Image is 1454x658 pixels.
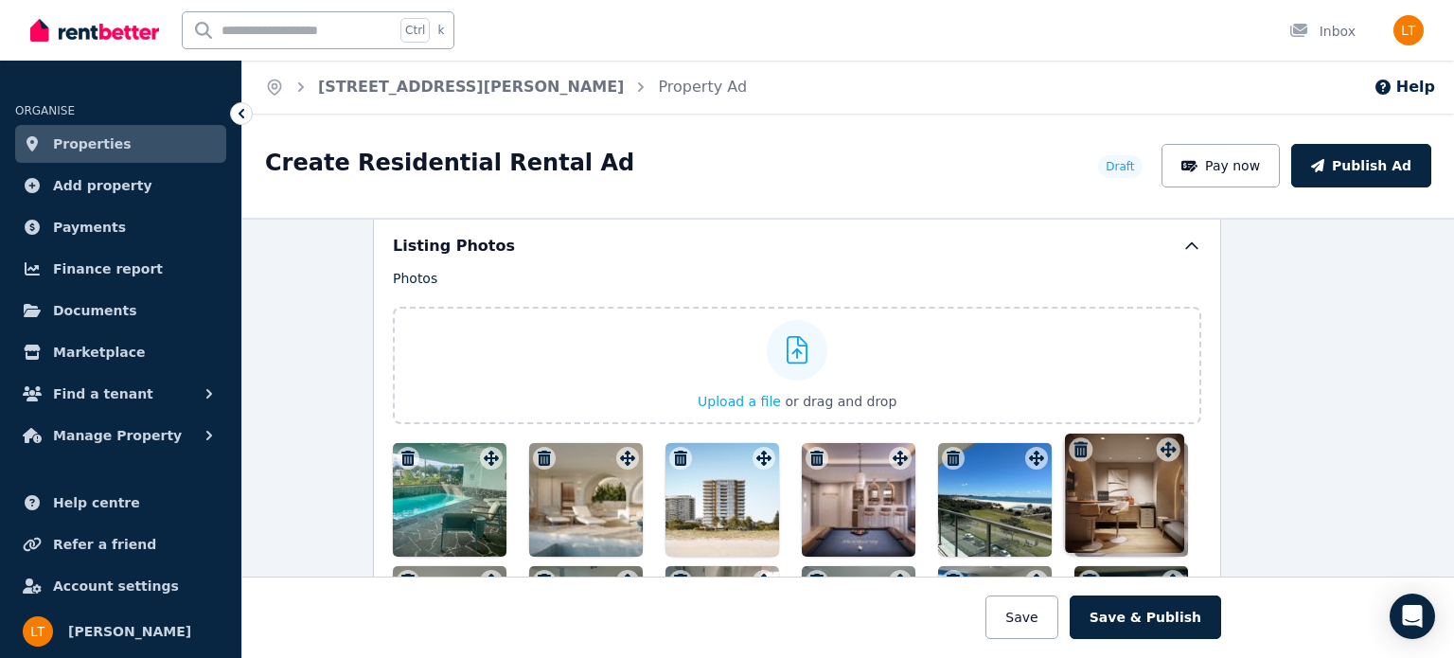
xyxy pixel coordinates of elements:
img: Leanne Taylor [23,616,53,647]
span: k [437,23,444,38]
a: Refer a friend [15,525,226,563]
span: [PERSON_NAME] [68,620,191,643]
span: Finance report [53,258,163,280]
span: Account settings [53,575,179,597]
button: Find a tenant [15,375,226,413]
span: Help centre [53,491,140,514]
a: [STREET_ADDRESS][PERSON_NAME] [318,78,624,96]
button: Save [985,596,1057,639]
span: Documents [53,299,137,322]
span: ORGANISE [15,104,75,117]
img: Leanne Taylor [1393,15,1424,45]
button: Save & Publish [1070,596,1221,639]
span: Ctrl [400,18,430,43]
button: Help [1374,76,1435,98]
span: Draft [1106,159,1134,174]
a: Payments [15,208,226,246]
h5: Listing Photos [393,235,515,258]
a: Account settings [15,567,226,605]
a: Add property [15,167,226,205]
button: Publish Ad [1291,144,1431,187]
span: Manage Property [53,424,182,447]
img: RentBetter [30,16,159,44]
a: Help centre [15,484,226,522]
div: Open Intercom Messenger [1390,594,1435,639]
span: Payments [53,216,126,239]
h1: Create Residential Rental Ad [265,148,634,178]
a: Marketplace [15,333,226,371]
a: Properties [15,125,226,163]
span: Marketplace [53,341,145,364]
a: Documents [15,292,226,329]
a: Property Ad [658,78,747,96]
div: Inbox [1289,22,1356,41]
span: Refer a friend [53,533,156,556]
span: or drag and drop [785,394,896,409]
button: Manage Property [15,417,226,454]
span: Properties [53,133,132,155]
span: Find a tenant [53,382,153,405]
span: Upload a file [698,394,781,409]
nav: Breadcrumb [242,61,770,114]
p: Photos [393,269,1201,288]
button: Pay now [1161,144,1281,187]
span: Add property [53,174,152,197]
button: Upload a file or drag and drop [698,392,896,411]
a: Finance report [15,250,226,288]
